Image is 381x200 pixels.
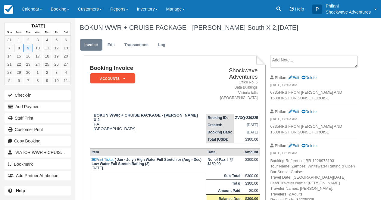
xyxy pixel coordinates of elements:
b: Help [16,188,25,193]
a: 16 [23,52,33,60]
a: 9 [42,77,52,85]
a: 20 [61,52,70,60]
em: ACCOUNTS [90,73,135,84]
a: 11 [42,44,52,52]
th: Created: [206,121,234,129]
a: Print Ticket [92,158,114,162]
td: [DATE] [90,156,206,172]
a: 6 [14,77,23,85]
th: Amount [243,148,260,156]
a: 24 [33,60,42,68]
img: checkfront-main-nav-mini-logo.png [4,5,13,14]
a: Customer Print [5,125,71,134]
a: 4 [61,68,70,77]
address: Office No. 6 Bata Buildings Victoria falls [GEOGRAPHIC_DATA] [201,80,258,101]
div: HA [GEOGRAPHIC_DATA] [90,113,198,131]
a: 2 [42,68,52,77]
p: Shockwave Adventures [326,9,371,15]
a: VIATOR WWR + CRUISE PACKAGE - [PERSON_NAME] X 2 [5,148,71,157]
a: Edit [289,109,299,114]
h1: Booking Invoice [90,65,198,71]
a: Delete [301,75,317,80]
a: 14 [5,52,14,60]
a: Delete [301,109,317,114]
strong: No. of Pax [208,158,226,162]
strong: BOKUN WWR + CRUISE PACKAGE - [PERSON_NAME] X 2 [94,113,198,122]
p: 0735HRS FROM [PERSON_NAME] AND 1530HRS FOR SUNSET CRUISE [270,90,356,101]
a: Edit [289,75,299,80]
em: [DATE] 08:03 AM [270,117,356,123]
a: 1 [33,68,42,77]
strong: [DATE] [30,23,45,28]
a: 18 [42,52,52,60]
th: Total (USD): [206,136,234,143]
span: Help [295,7,304,11]
span: VIATOR WWR + CRUISE PACKAGE - [PERSON_NAME] X 2 [15,150,131,155]
a: 28 [5,68,14,77]
th: Sun [5,29,14,36]
a: 29 [14,68,23,77]
span: [DATE] [278,24,298,31]
a: 10 [52,77,61,85]
a: 17 [33,52,42,60]
p: 0735HRS FROM [PERSON_NAME] AND 1530HRS FOR SUNSET CRUISE [270,124,356,135]
a: Delete [301,143,317,148]
a: ACCOUNTS [90,73,133,84]
td: $300.00 [234,136,260,143]
strong: Philani [275,109,287,114]
a: 12 [52,44,61,52]
a: 8 [14,44,23,52]
a: Staff Print [5,113,71,123]
a: 9 [23,44,33,52]
h1: BOKUN WWR + CRUISE PACKAGE - [PERSON_NAME] South X 2, [80,24,357,31]
a: 4 [42,36,52,44]
th: Sat [61,29,70,36]
th: Item [90,148,206,156]
a: Help [5,186,71,195]
th: Booking Date: [206,129,234,136]
a: 23 [23,60,33,68]
a: 7 [23,77,33,85]
a: 25 [42,60,52,68]
td: $300.00 [243,180,260,187]
a: 2 [23,36,33,44]
a: 13 [61,44,70,52]
a: 30 [23,68,33,77]
a: 19 [52,52,61,60]
p: Philani [326,3,371,9]
th: Thu [42,29,52,36]
th: Mon [14,29,23,36]
th: Booking ID: [206,114,234,121]
i: Help [290,7,294,11]
td: [DATE] [234,121,260,129]
td: $0.00 [243,187,260,195]
a: 15 [14,52,23,60]
a: 21 [5,60,14,68]
strong: ( Jan - July ) High Water Full Stretch or (Aug - Dec) Low Water Full Stretch Rafting (2) [92,158,201,166]
a: 26 [52,60,61,68]
th: Amount Paid: [206,187,243,195]
em: [DATE] 08:03 AM [270,83,356,89]
button: Bookmark [5,159,71,169]
strong: Philani [275,75,287,80]
h2: Shockwave Adventures [201,67,258,80]
th: Tue [23,29,33,36]
th: Wed [33,29,42,36]
a: 7 [5,44,14,52]
strong: Philani [275,143,287,148]
a: 27 [61,60,70,68]
a: Log [154,39,170,51]
a: 11 [61,77,70,85]
a: 5 [52,36,61,44]
a: Edit [289,143,299,148]
a: Transactions [120,39,153,51]
a: 3 [52,68,61,77]
th: Total: [206,180,243,187]
a: 22 [14,60,23,68]
td: $300.00 [243,172,260,180]
div: $300.00 [245,158,258,167]
button: Copy Booking [5,136,71,146]
td: [DATE] [234,129,260,136]
a: 6 [61,36,70,44]
a: 10 [33,44,42,52]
